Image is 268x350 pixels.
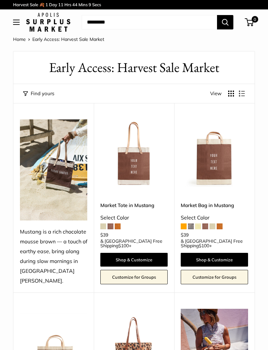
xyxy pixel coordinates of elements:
[58,2,63,7] span: 11
[100,239,168,248] span: & [GEOGRAPHIC_DATA] Free Shipping +
[72,2,77,7] span: 44
[26,13,70,32] img: Apolis: Surplus Market
[181,253,248,267] a: Shop & Customize
[20,227,87,286] div: Mustang is a rich chocolate mousse brown — a touch of earthy ease, bring along during slow mornin...
[100,232,108,238] span: $39
[181,232,189,238] span: $39
[100,270,168,284] a: Customize for Groups
[13,35,104,44] nav: Breadcrumb
[20,119,87,220] img: Mustang is a rich chocolate mousse brown — a touch of earthy ease, bring along during slow mornin...
[181,201,248,209] a: Market Bag in Mustang
[13,20,20,25] button: Open menu
[78,2,88,7] span: Mins
[181,239,248,248] span: & [GEOGRAPHIC_DATA] Free Shipping +
[228,91,234,96] button: Display products as grid
[64,2,71,7] span: Hrs
[82,15,217,29] input: Search...
[45,2,48,7] span: 1
[217,15,233,29] button: Search
[239,91,245,96] button: Display products as list
[181,119,248,187] img: Market Bag in Mustang
[210,89,222,98] span: View
[100,119,168,187] img: Market Tote in Mustang
[89,2,91,7] span: 9
[100,201,168,209] a: Market Tote in Mustang
[23,58,245,77] h1: Early Access: Harvest Sale Market
[245,18,254,26] a: 0
[92,2,101,7] span: Secs
[32,36,104,42] span: Early Access: Harvest Sale Market
[181,270,248,284] a: Customize for Groups
[100,253,168,267] a: Shop & Customize
[181,119,248,187] a: Market Bag in MustangMarket Bag in Mustang
[49,2,57,7] span: Day
[100,213,168,223] div: Select Color
[252,16,258,23] span: 0
[199,243,209,249] span: $100
[23,89,54,98] button: Filter collection
[181,213,248,223] div: Select Color
[13,36,26,42] a: Home
[100,119,168,187] a: Market Tote in MustangMarket Tote in Mustang
[118,243,129,249] span: $100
